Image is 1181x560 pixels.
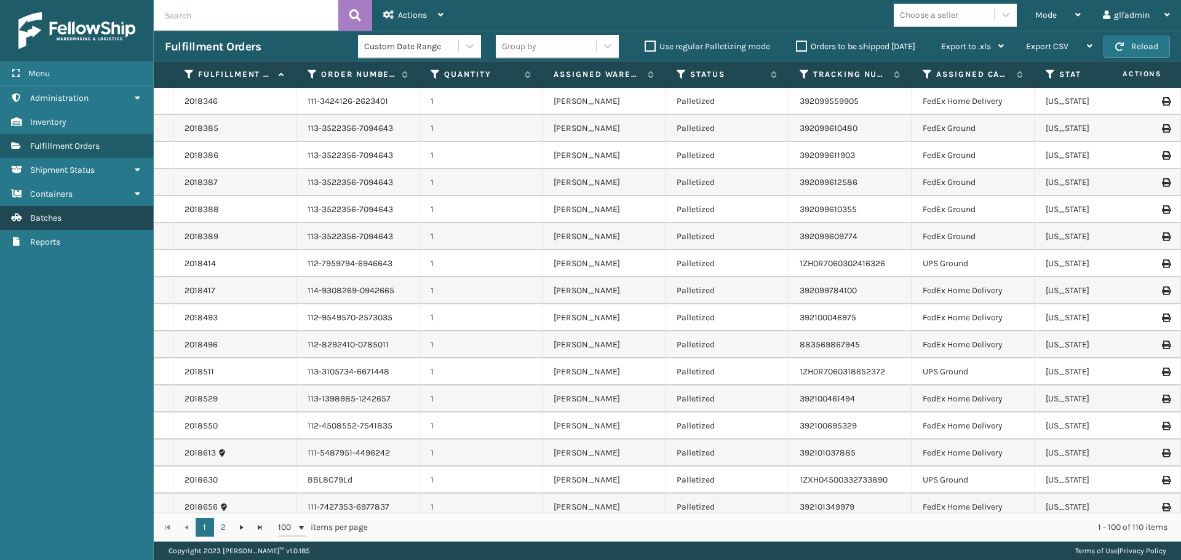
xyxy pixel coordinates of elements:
a: 1ZH0R7060318652372 [800,366,885,377]
td: Palletized [666,467,789,494]
i: Print Label [1162,232,1169,241]
span: Go to the next page [237,523,247,532]
a: 2018630 [185,474,218,486]
td: Palletized [666,223,789,250]
a: 2018389 [185,231,218,243]
td: 113-3522356-7094643 [296,169,420,196]
td: [PERSON_NAME] [543,115,666,142]
a: 2018550 [185,420,218,432]
i: Print Label [1162,341,1169,349]
td: [US_STATE] [1035,331,1158,358]
div: | [1075,542,1166,560]
span: Reports [30,237,60,247]
td: 1 [420,142,543,169]
td: [PERSON_NAME] [543,250,666,277]
label: Quantity [444,69,519,80]
span: 100 [278,521,296,534]
td: [US_STATE] [1035,250,1158,277]
td: [US_STATE] [1035,467,1158,494]
span: Actions [398,10,427,20]
label: Assigned Carrier Service [936,69,1011,80]
td: [PERSON_NAME] [543,385,666,412]
a: 392099610480 [800,123,857,133]
a: Terms of Use [1075,546,1118,555]
td: 113-3522356-7094643 [296,115,420,142]
td: [US_STATE] [1035,115,1158,142]
i: Print Label [1162,205,1169,214]
td: 1 [420,223,543,250]
td: 113-3522356-7094643 [296,196,420,223]
td: Palletized [666,196,789,223]
a: Privacy Policy [1119,546,1166,555]
td: FedEx Ground [912,169,1035,196]
td: [PERSON_NAME] [543,196,666,223]
td: FedEx Home Delivery [912,277,1035,304]
td: 1 [420,358,543,385]
td: [PERSON_NAME] [543,358,666,385]
td: FedEx Ground [912,115,1035,142]
td: BBL8C79Ld [296,467,420,494]
a: 2018496 [185,339,218,351]
td: [US_STATE] [1035,358,1158,385]
td: [PERSON_NAME] [543,142,666,169]
span: Go to the last page [255,523,265,532]
td: 113-3522356-7094643 [296,142,420,169]
span: Actions [1084,64,1169,84]
td: Palletized [666,142,789,169]
td: 1 [420,440,543,467]
td: [US_STATE] [1035,304,1158,331]
a: 2018346 [185,95,218,108]
td: FedEx Home Delivery [912,88,1035,115]
i: Print Label [1162,259,1169,268]
a: 2018493 [185,312,218,324]
a: 2018417 [185,285,215,297]
td: FedEx Home Delivery [912,440,1035,467]
a: Go to the last page [251,518,269,537]
td: 1 [420,494,543,521]
i: Print Label [1162,178,1169,187]
td: 113-1398985-1242657 [296,385,420,412]
td: [PERSON_NAME] [543,169,666,196]
a: 392100695329 [800,420,857,431]
td: Palletized [666,304,789,331]
label: State [1059,69,1134,80]
label: Use regular Palletizing mode [645,41,770,52]
span: Fulfillment Orders [30,141,100,151]
i: Print Label [1162,368,1169,376]
td: FedEx Home Delivery [912,385,1035,412]
a: 392099611903 [800,150,855,160]
td: [US_STATE] [1035,223,1158,250]
a: 2018613 [185,447,216,459]
a: 2018388 [185,203,219,216]
a: 2018386 [185,149,218,162]
i: Print Label [1162,97,1169,106]
td: 113-3522356-7094643 [296,223,420,250]
a: 392101349979 [800,502,854,512]
td: 1 [420,169,543,196]
td: Palletized [666,358,789,385]
td: FedEx Home Delivery [912,331,1035,358]
a: 1ZH0R7060302416326 [800,258,885,269]
a: 2018656 [185,501,218,513]
td: 1 [420,250,543,277]
td: Palletized [666,331,789,358]
button: Reload [1103,36,1170,58]
i: Print Label [1162,151,1169,160]
td: 112-4508552-7541835 [296,412,420,440]
td: UPS Ground [912,467,1035,494]
td: FedEx Home Delivery [912,304,1035,331]
td: [PERSON_NAME] [543,494,666,521]
a: 883569867945 [800,339,860,350]
td: 1 [420,115,543,142]
a: 392100461494 [800,393,855,404]
td: 1 [420,304,543,331]
i: Print Label [1162,449,1169,457]
td: [US_STATE] [1035,385,1158,412]
a: Go to the next page [233,518,251,537]
div: Group by [502,40,536,53]
td: [US_STATE] [1035,494,1158,521]
td: 1 [420,467,543,494]
td: [PERSON_NAME] [543,467,666,494]
td: Palletized [666,88,789,115]
i: Print Label [1162,503,1169,511]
